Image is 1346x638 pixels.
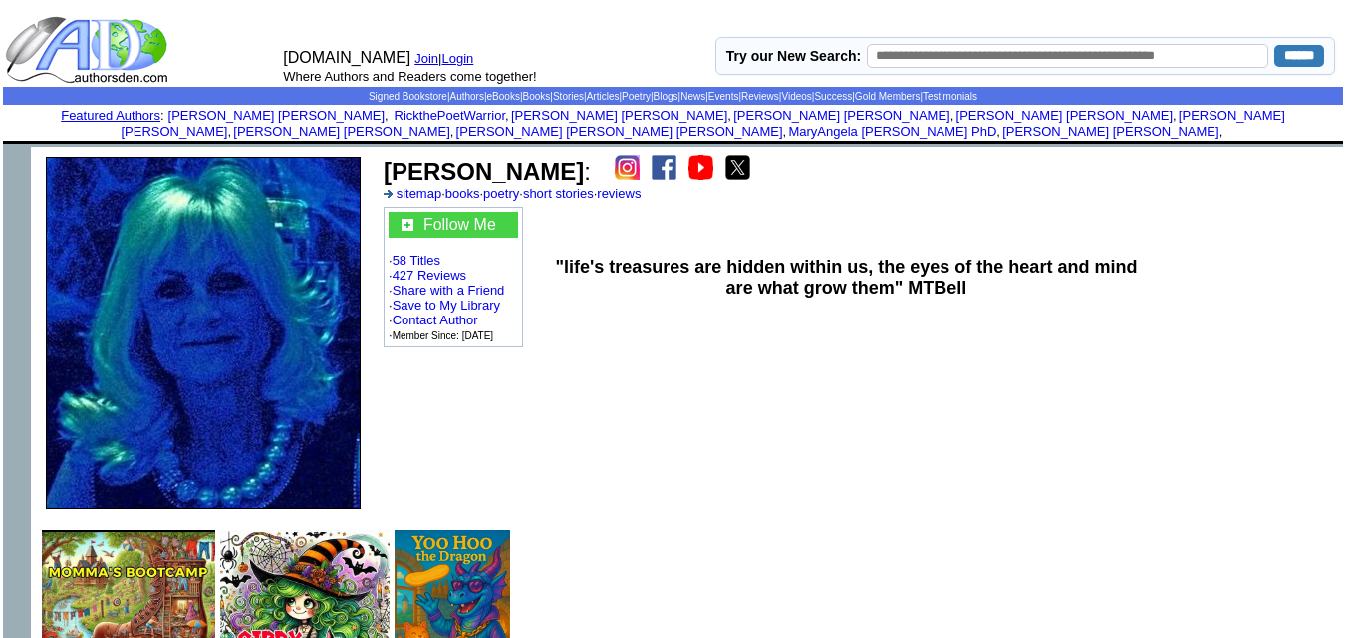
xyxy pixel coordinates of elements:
font: | [438,51,480,66]
img: gc.jpg [402,219,413,231]
a: Share with a Friend [393,283,505,298]
font: i [953,111,955,122]
a: Stories [553,91,584,102]
img: 43961.jpg [46,157,361,509]
a: Books [523,91,551,102]
img: a_336699.gif [384,190,393,198]
font: Where Authors and Readers come together! [283,69,536,84]
font: : [384,158,591,185]
a: Join [414,51,438,66]
a: [PERSON_NAME] [PERSON_NAME] [733,108,949,123]
a: Testimonials [923,91,977,102]
a: MaryAngela [PERSON_NAME] PhD [788,124,996,139]
a: [PERSON_NAME] [PERSON_NAME] [1002,124,1218,139]
a: 427 Reviews [393,268,466,283]
font: · · · · · · [389,212,518,342]
img: logo_ad.gif [5,15,172,85]
a: News [680,91,705,102]
a: books [445,186,480,201]
a: short stories [523,186,594,201]
a: [PERSON_NAME] [PERSON_NAME] [511,108,727,123]
font: i [509,111,511,122]
span: | | | | | | | | | | | | | | [369,91,977,102]
a: Signed Bookstore [369,91,447,102]
img: x.png [725,155,750,180]
a: Articles [587,91,620,102]
font: i [1000,127,1002,138]
a: [PERSON_NAME] [PERSON_NAME] [168,108,385,123]
a: [PERSON_NAME] [PERSON_NAME] [956,108,1173,123]
a: Events [708,91,739,102]
a: Reviews [741,91,779,102]
a: Authors [449,91,483,102]
font: i [1222,127,1224,138]
font: i [231,127,233,138]
img: shim.gif [3,147,31,175]
a: Contact Author [393,313,478,327]
b: "life's treasures are hidden within us, the eyes of the heart and mind are what grow them" MTBell [555,257,1137,298]
a: Videos [781,91,811,102]
img: shim.gif [672,141,674,144]
a: Success [814,91,852,102]
img: shim.gif [217,616,218,617]
a: Follow Me [423,216,496,233]
img: ig.png [615,155,640,180]
a: Gold Members [855,91,921,102]
a: Save to My Library [393,298,500,313]
a: sitemap [397,186,442,201]
font: i [786,127,788,138]
label: Try our New Search: [726,48,861,64]
a: Poetry [622,91,651,102]
a: [PERSON_NAME] [PERSON_NAME] [233,124,449,139]
img: fb.png [652,155,676,180]
img: shim.gif [512,616,513,617]
font: Member Since: [DATE] [393,330,494,341]
font: i [1177,111,1179,122]
font: i [389,111,391,122]
b: [PERSON_NAME] [384,158,584,185]
a: reviews [597,186,641,201]
a: poetry [483,186,519,201]
a: Featured Authors [61,108,160,123]
a: Blogs [654,91,678,102]
a: [PERSON_NAME] [PERSON_NAME] [122,108,1285,139]
a: Login [442,51,474,66]
img: youtube.png [688,155,713,180]
font: , , , , , , , , , , [122,108,1285,139]
a: eBooks [487,91,520,102]
a: 58 Titles [393,253,440,268]
font: : [61,108,163,123]
font: i [453,127,455,138]
a: RickthePoetWarrior [391,108,505,123]
font: [DOMAIN_NAME] [283,49,410,66]
img: shim.gif [672,144,674,147]
font: · · · · [384,186,641,201]
a: [PERSON_NAME] [PERSON_NAME] [PERSON_NAME] [456,124,783,139]
font: i [731,111,733,122]
img: shim.gif [392,616,393,617]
